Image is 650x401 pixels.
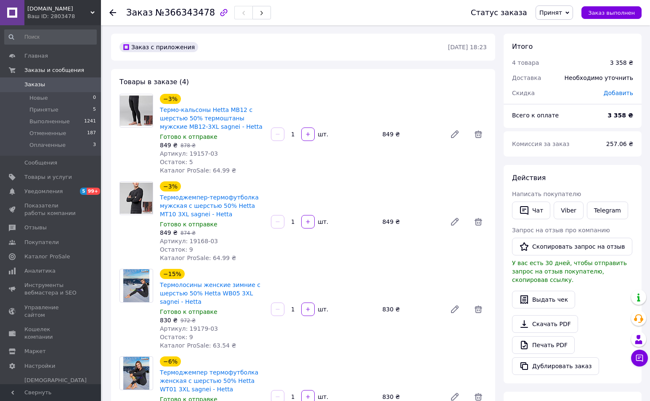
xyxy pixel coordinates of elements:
[160,194,259,218] a: Термоджемпер-термофутболка мужская с шерстью 50% Hetta MT10 3XL sagnei - Hetta
[610,58,633,67] div: 3 358 ₴
[316,130,329,138] div: шт.
[24,224,47,231] span: Отзывы
[539,9,562,16] span: Принят
[160,229,178,236] span: 849 ₴
[160,94,181,104] div: −3%
[379,303,443,315] div: 830 ₴
[160,325,218,332] span: Артикул: 19179-03
[448,44,487,50] time: [DATE] 18:23
[24,377,87,400] span: [DEMOGRAPHIC_DATA] и счета
[160,369,258,393] a: Термоджемпер термофутболка женская с шерстью 50% Hetta WT01 3XL sagnei - Hetta
[123,269,149,302] img: Термолосины женские зимние с шерстью 50% Hetta WB05 3XL sagnei - Hetta
[554,202,583,219] a: Viber
[160,221,218,228] span: Готово к отправке
[160,281,260,305] a: Термолосины женские зимние с шерстью 50% Hetta WB05 3XL sagnei - Hetta
[588,10,635,16] span: Заказ выполнен
[160,159,193,165] span: Остаток: 5
[27,5,90,13] span: HETTA.KIEV.UA
[512,260,627,283] span: У вас есть 30 дней, чтобы отправить запрос на отзыв покупателю, скопировав ссылку.
[379,216,443,228] div: 849 ₴
[160,342,236,349] span: Каталог ProSale: 63.54 ₴
[512,227,610,234] span: Запрос на отзыв про компанию
[471,8,527,17] div: Статус заказа
[180,230,196,236] span: 874 ₴
[93,141,96,149] span: 3
[180,318,196,324] span: 972 ₴
[512,336,575,354] a: Печать PDF
[631,350,648,366] button: Чат с покупателем
[24,159,57,167] span: Сообщения
[119,42,198,52] div: Заказ с приложения
[512,202,550,219] button: Чат
[160,246,193,253] span: Остаток: 9
[470,301,487,318] span: Удалить
[470,126,487,143] span: Удалить
[160,167,236,174] span: Каталог ProSale: 64.99 ₴
[512,357,599,375] button: Дублировать заказ
[93,94,96,102] span: 0
[160,150,218,157] span: Артикул: 19157-03
[29,141,66,149] span: Оплаченные
[24,202,78,217] span: Показатели работы компании
[316,218,329,226] div: шт.
[160,334,193,340] span: Остаток: 9
[512,315,578,333] a: Скачать PDF
[606,141,633,147] span: 257.06 ₴
[160,238,218,244] span: Артикул: 19168-03
[24,173,72,181] span: Товары и услуги
[512,59,539,66] span: 4 товара
[24,348,46,355] span: Маркет
[512,191,581,197] span: Написать покупателю
[27,13,101,20] div: Ваш ID: 2803478
[120,183,153,214] img: Термоджемпер-термофутболка мужская с шерстью 50% Hetta MT10 3XL sagnei - Hetta
[512,112,559,119] span: Всего к оплате
[24,52,48,60] span: Главная
[512,74,541,81] span: Доставка
[109,8,116,17] div: Вернуться назад
[80,188,87,195] span: 5
[446,126,463,143] a: Редактировать
[24,188,63,195] span: Уведомления
[608,112,633,119] b: 3 358 ₴
[126,8,153,18] span: Заказ
[87,188,101,195] span: 99+
[24,66,84,74] span: Заказы и сообщения
[470,213,487,230] span: Удалить
[160,255,236,261] span: Каталог ProSale: 64.99 ₴
[24,239,59,246] span: Покупатели
[316,305,329,313] div: шт.
[512,174,546,182] span: Действия
[24,326,78,341] span: Кошелек компании
[87,130,96,137] span: 187
[160,133,218,140] span: Готово к отправке
[180,143,196,149] span: 878 ₴
[160,142,178,149] span: 849 ₴
[24,304,78,319] span: Управление сайтом
[123,357,149,390] img: Термоджемпер термофутболка женская с шерстью 50% Hetta WT01 3XL sagnei - Hetta
[160,269,185,279] div: −15%
[24,267,56,275] span: Аналитика
[160,181,181,191] div: −3%
[379,128,443,140] div: 849 ₴
[581,6,642,19] button: Заказ выполнен
[4,29,97,45] input: Поиск
[160,356,181,366] div: −6%
[24,362,55,370] span: Настройки
[93,106,96,114] span: 5
[560,69,638,87] div: Необходимо уточнить
[604,90,633,96] span: Добавить
[24,253,70,260] span: Каталог ProSale
[119,78,189,86] span: Товары в заказе (4)
[24,81,45,88] span: Заказы
[160,308,218,315] span: Готово к отправке
[512,141,570,147] span: Комиссия за заказ
[316,393,329,401] div: шт.
[587,202,628,219] a: Telegram
[29,118,70,125] span: Выполненные
[120,96,153,126] img: Термо-кальсоны Hetta MB12 с шерстью 50% термоштаны мужские MB12-3XL sagnei - Hetta
[160,317,178,324] span: 830 ₴
[446,213,463,230] a: Редактировать
[160,106,263,130] a: Термо-кальсоны Hetta MB12 с шерстью 50% термоштаны мужские MB12-3XL sagnei - Hetta
[29,130,66,137] span: Отмененные
[446,301,463,318] a: Редактировать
